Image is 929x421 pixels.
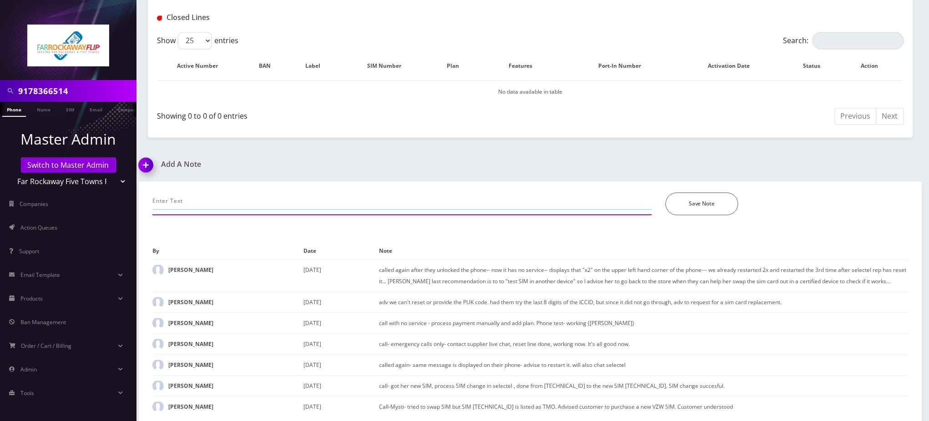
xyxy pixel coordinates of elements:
a: Phone [2,102,26,117]
a: Add A Note [139,160,524,169]
select: Showentries [178,32,212,50]
a: Switch to Master Admin [21,157,116,173]
td: adv we can't reset or provide the PUK code. had them try the last 8 digits of the ICCID, but sinc... [379,292,909,313]
span: Email Template [20,271,60,279]
th: Action : activate to sort column ascending [845,53,903,80]
td: [DATE] [303,334,379,355]
span: Action Queues [20,224,57,231]
span: Ban Management [20,318,66,326]
strong: [PERSON_NAME] [168,341,213,348]
a: Name [32,102,55,116]
span: Products [20,295,43,302]
td: called again after they unlocked the phone-- now it has no service-- displays that "x2" on the up... [379,260,909,292]
span: Order / Cart / Billing [21,342,72,350]
strong: [PERSON_NAME] [168,299,213,306]
th: Active Number: activate to sort column descending [158,53,246,80]
td: call with no service - process payment manually and add plan. Phone test- working ([PERSON_NAME]) [379,313,909,334]
label: Search: [783,32,904,50]
span: Admin [20,366,37,373]
th: Label: activate to sort column ascending [292,53,343,80]
div: Showing 0 to 0 of 0 entries [157,107,524,122]
span: Companies [20,200,49,208]
td: [DATE] [303,397,379,418]
th: SIM Number: activate to sort column ascending [343,53,434,80]
td: called again- same message is displayed on their phone- advise to restart it. will also chat sele... [379,355,909,376]
strong: [PERSON_NAME] [168,361,213,369]
a: Email [85,102,107,116]
th: Activation Date: activate to sort column ascending [679,53,788,80]
td: [DATE] [303,376,379,397]
th: BAN: activate to sort column ascending [247,53,291,80]
strong: [PERSON_NAME] [168,320,213,327]
img: Closed Lines [157,16,162,21]
td: call- got her new SIM, process SIM change in selectel , done from [TECHNICAL_ID] to the new SIM [... [379,376,909,397]
label: Show entries [157,32,238,50]
input: Search in Company [18,82,134,100]
td: No data available in table [158,80,903,104]
th: Note [379,243,909,260]
td: [DATE] [303,260,379,292]
input: Search: [813,32,904,50]
th: Plan: activate to sort column ascending [435,53,480,80]
th: Features: activate to sort column ascending [481,53,569,80]
button: Save Note [666,193,738,216]
a: Previous [835,108,877,125]
a: SIM [61,102,79,116]
input: Enter Text [152,193,652,210]
span: Tools [20,389,34,397]
th: Port-In Number: activate to sort column ascending [571,53,679,80]
a: Company [113,102,144,116]
td: [DATE] [303,355,379,376]
span: Support [19,247,39,255]
td: [DATE] [303,292,379,313]
td: Call-Mysti- tried to swap SIM but SIM [TECHNICAL_ID] is listed as TMO. Advised customer to purcha... [379,397,909,418]
strong: [PERSON_NAME] [168,382,213,390]
td: call- emergency calls only- contact supplier live chat, reset line done, working now. It's all go... [379,334,909,355]
strong: [PERSON_NAME] [168,403,213,411]
h1: Closed Lines [157,14,397,22]
img: Far Rockaway Five Towns Flip [27,25,109,66]
strong: [PERSON_NAME] [168,266,213,274]
th: By [152,243,303,260]
th: Status: activate to sort column ascending [788,53,844,80]
td: [DATE] [303,313,379,334]
a: Next [876,108,904,125]
th: Date [303,243,379,260]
